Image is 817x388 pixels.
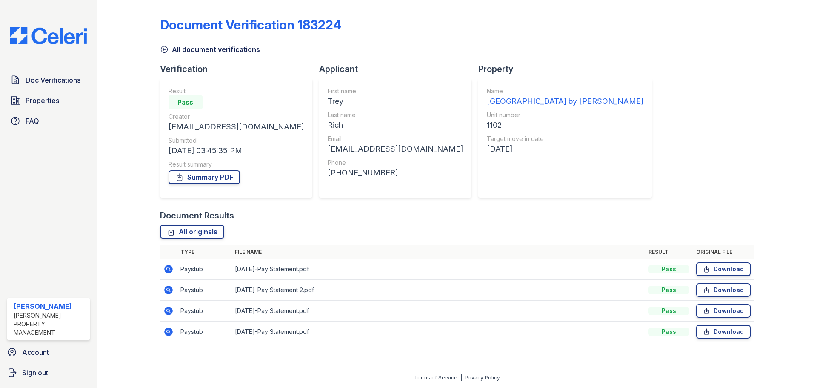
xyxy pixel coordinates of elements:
div: Target move in date [487,135,643,143]
div: Pass [169,95,203,109]
div: | [460,374,462,381]
a: Properties [7,92,90,109]
th: Original file [693,245,754,259]
div: First name [328,87,463,95]
div: [PHONE_NUMBER] [328,167,463,179]
div: Phone [328,158,463,167]
td: Paystub [177,280,231,301]
div: Email [328,135,463,143]
a: Download [696,262,751,276]
div: [DATE] 03:45:35 PM [169,145,304,157]
span: Account [22,347,49,357]
img: CE_Logo_Blue-a8612792a0a2168367f1c8372b55b34899dd931a85d93a1a3d3e32e68fde9ad4.png [3,27,94,44]
a: Download [696,304,751,318]
td: Paystub [177,322,231,342]
div: [PERSON_NAME] Property Management [14,311,87,337]
div: [GEOGRAPHIC_DATA] by [PERSON_NAME] [487,95,643,107]
div: Name [487,87,643,95]
a: Terms of Service [414,374,457,381]
div: 1102 [487,119,643,131]
div: Applicant [319,63,478,75]
a: All originals [160,225,224,239]
a: FAQ [7,112,90,129]
div: Verification [160,63,319,75]
td: [DATE]-Pay Statement.pdf [231,301,645,322]
div: [PERSON_NAME] [14,301,87,311]
a: Account [3,344,94,361]
div: Creator [169,112,304,121]
div: Last name [328,111,463,119]
div: Document Results [160,210,234,221]
td: Paystub [177,301,231,322]
th: Result [645,245,693,259]
div: [DATE] [487,143,643,155]
td: Paystub [177,259,231,280]
a: Sign out [3,364,94,381]
div: Rich [328,119,463,131]
div: Document Verification 183224 [160,17,342,32]
div: Trey [328,95,463,107]
a: All document verifications [160,44,260,55]
td: [DATE]-Pay Statement.pdf [231,259,645,280]
span: Sign out [22,368,48,378]
div: Submitted [169,136,304,145]
td: [DATE]-Pay Statement 2.pdf [231,280,645,301]
a: Download [696,283,751,297]
div: Result [169,87,304,95]
div: Pass [648,307,689,315]
div: [EMAIL_ADDRESS][DOMAIN_NAME] [169,121,304,133]
a: Summary PDF [169,170,240,184]
a: Name [GEOGRAPHIC_DATA] by [PERSON_NAME] [487,87,643,107]
div: Property [478,63,659,75]
a: Privacy Policy [465,374,500,381]
th: File name [231,245,645,259]
span: Doc Verifications [26,75,80,85]
a: Doc Verifications [7,72,90,89]
div: [EMAIL_ADDRESS][DOMAIN_NAME] [328,143,463,155]
div: Pass [648,286,689,294]
a: Download [696,325,751,339]
div: Pass [648,328,689,336]
div: Result summary [169,160,304,169]
th: Type [177,245,231,259]
div: Unit number [487,111,643,119]
div: Pass [648,265,689,273]
span: FAQ [26,116,39,126]
span: Properties [26,95,59,106]
td: [DATE]-Pay Statement.pdf [231,322,645,342]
